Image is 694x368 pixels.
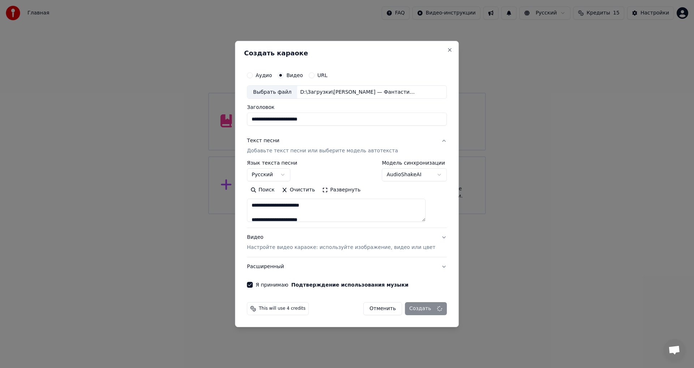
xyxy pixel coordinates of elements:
label: Язык текста песни [247,161,297,166]
button: Поиск [247,185,278,196]
button: ВидеоНастройте видео караоке: используйте изображение, видео или цвет [247,228,447,257]
div: Текст песни [247,138,279,145]
button: Развернуть [318,185,364,196]
span: This will use 4 credits [259,306,305,312]
h2: Создать караоке [244,50,450,56]
p: Добавьте текст песни или выберите модель автотекста [247,148,398,155]
label: Аудио [256,73,272,78]
label: URL [317,73,327,78]
p: Настройте видео караоке: используйте изображение, видео или цвет [247,244,435,251]
button: Отменить [363,302,402,315]
div: Выбрать файл [247,86,297,99]
div: Текст песниДобавьте текст песни или выберите модель автотекста [247,161,447,228]
button: Текст песниДобавьте текст песни или выберите модель автотекста [247,132,447,161]
button: Расширенный [247,257,447,276]
label: Видео [286,73,303,78]
label: Я принимаю [256,282,408,287]
button: Я принимаю [291,282,408,287]
button: Очистить [278,185,319,196]
div: D:\Загрузки\[PERSON_NAME] — Фантастика.mp4 [297,89,420,96]
label: Заголовок [247,105,447,110]
label: Модель синхронизации [382,161,447,166]
div: Видео [247,234,435,251]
